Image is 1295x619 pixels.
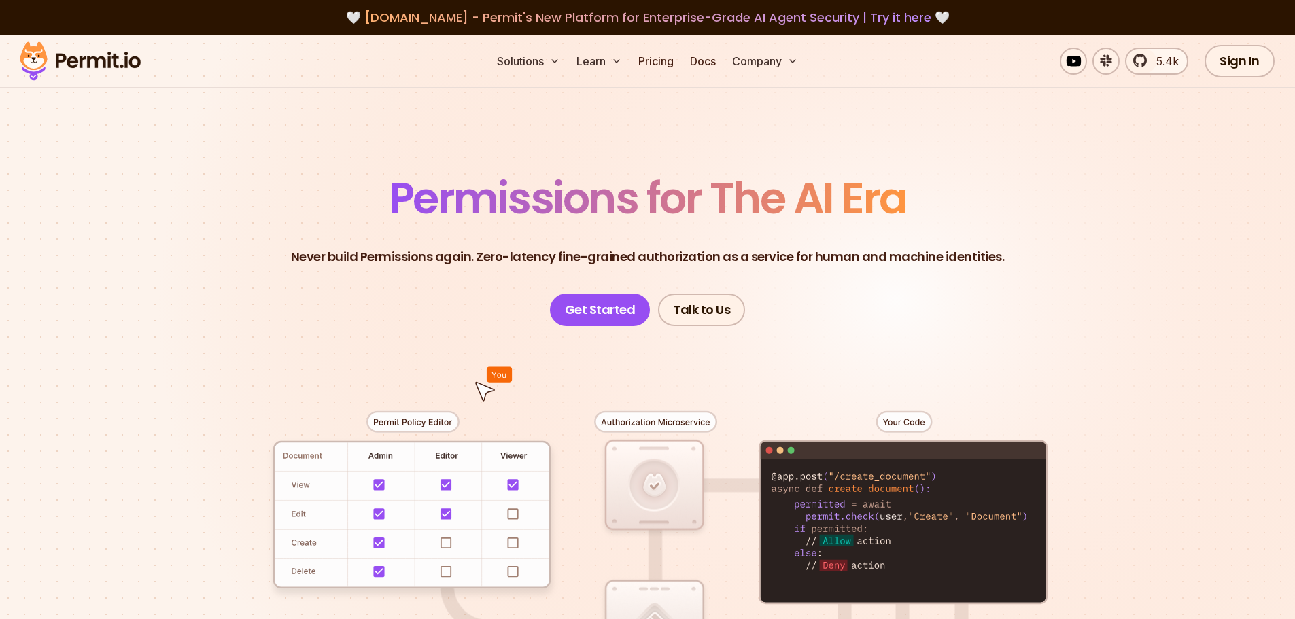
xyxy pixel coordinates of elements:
p: Never build Permissions again. Zero-latency fine-grained authorization as a service for human and... [291,247,1005,266]
span: [DOMAIN_NAME] - Permit's New Platform for Enterprise-Grade AI Agent Security | [364,9,931,26]
a: Try it here [870,9,931,26]
img: Permit logo [14,38,147,84]
button: Learn [571,48,627,75]
button: Solutions [491,48,566,75]
a: Talk to Us [658,294,745,326]
div: 🤍 🤍 [33,8,1262,27]
span: Permissions for The AI Era [389,168,907,228]
a: Pricing [633,48,679,75]
a: Docs [685,48,721,75]
span: 5.4k [1148,53,1179,69]
a: 5.4k [1125,48,1188,75]
button: Company [727,48,804,75]
a: Get Started [550,294,651,326]
a: Sign In [1205,45,1275,77]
